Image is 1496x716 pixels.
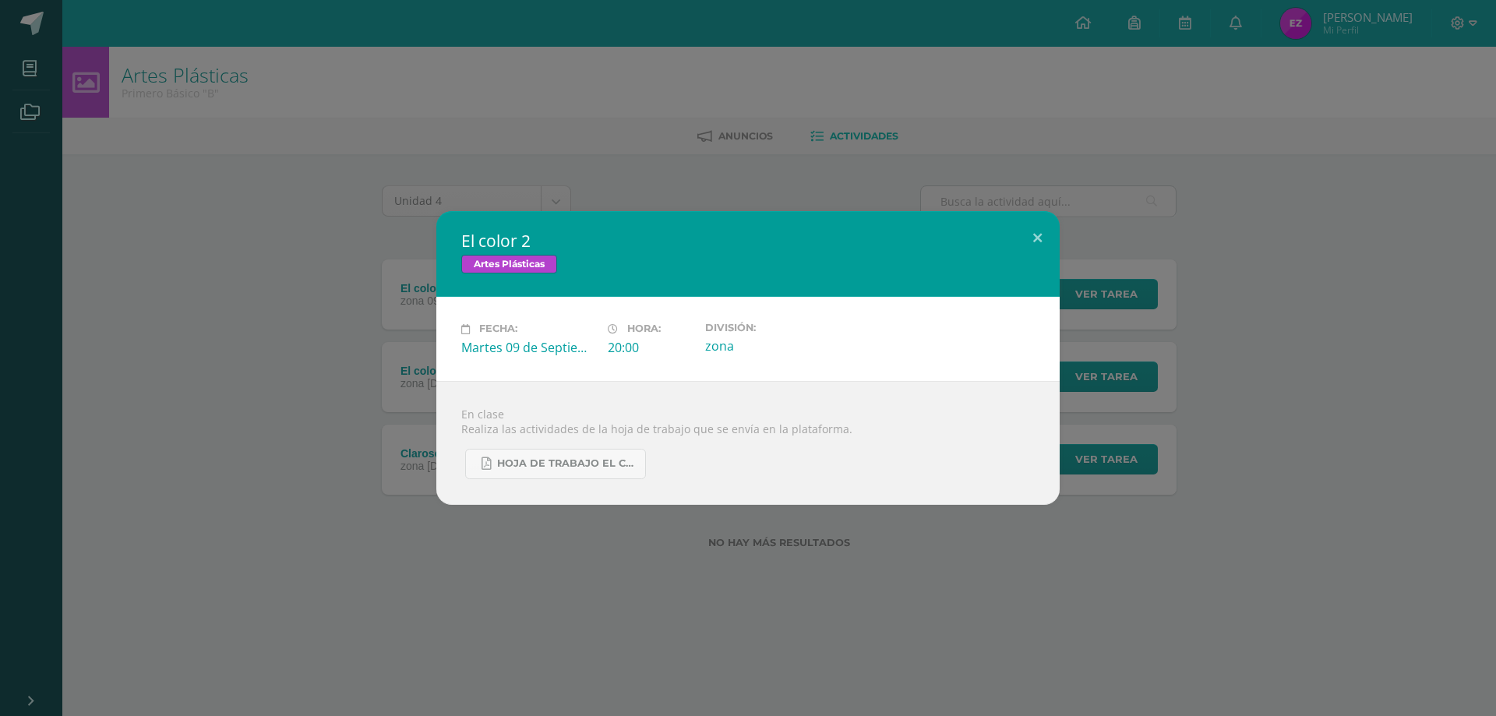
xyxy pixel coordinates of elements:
[436,381,1060,505] div: En clase Realiza las actividades de la hoja de trabajo que se envía en la plataforma.
[461,339,595,356] div: Martes 09 de Septiembre
[461,255,557,273] span: Artes Plásticas
[497,457,637,470] span: Hoja de trabajo EL COLOR.pdf
[705,322,839,333] label: División:
[465,449,646,479] a: Hoja de trabajo EL COLOR.pdf
[705,337,839,354] div: zona
[461,230,1035,252] h2: El color 2
[479,323,517,335] span: Fecha:
[608,339,693,356] div: 20:00
[1015,211,1060,264] button: Close (Esc)
[627,323,661,335] span: Hora:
